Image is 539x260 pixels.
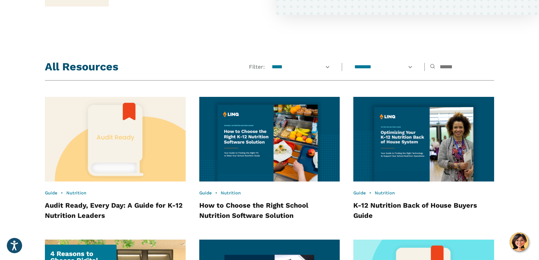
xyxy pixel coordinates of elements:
[45,201,183,220] a: Audit Ready, Every Day: A Guide for K-12 Nutrition Leaders
[199,201,308,220] a: How to Choose the Right School Nutrition Software Solution
[510,232,529,252] button: Hello, have a question? Let’s chat.
[45,190,57,195] a: Guide
[66,190,86,195] a: Nutrition
[199,190,340,196] div: •
[353,190,494,196] div: •
[353,201,477,220] a: K-12 Nutrition Back of House Buyers Guide
[375,190,395,195] a: Nutrition
[353,97,494,181] img: Nutrition Buyers Guide
[199,97,340,181] img: Nutrition Buyers Guide Thumbnail
[353,190,366,195] a: Guide
[199,190,212,195] a: Guide
[249,63,265,71] span: Filter:
[45,59,118,74] h2: All Resources
[45,190,186,196] div: •
[221,190,241,195] a: Nutrition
